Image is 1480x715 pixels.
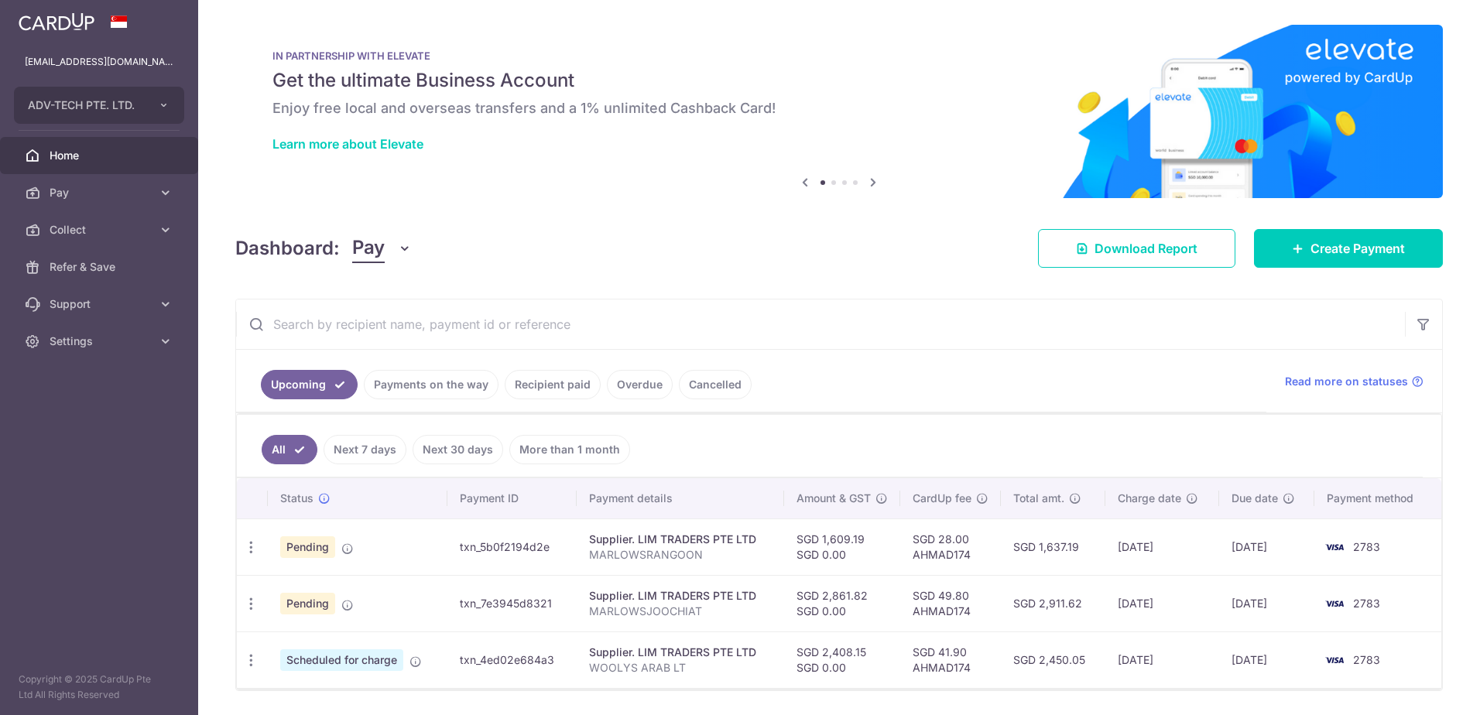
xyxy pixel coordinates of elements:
[280,649,403,671] span: Scheduled for charge
[19,12,94,31] img: CardUp
[1038,229,1235,268] a: Download Report
[589,532,772,547] div: Supplier. LIM TRADERS PTE LTD
[1219,518,1314,575] td: [DATE]
[364,370,498,399] a: Payments on the way
[235,234,340,262] h4: Dashboard:
[509,435,630,464] a: More than 1 month
[900,631,1001,688] td: SGD 41.90 AHMAD174
[50,222,152,238] span: Collect
[900,518,1001,575] td: SGD 28.00 AHMAD174
[589,588,772,604] div: Supplier. LIM TRADERS PTE LTD
[1353,540,1380,553] span: 2783
[1285,374,1408,389] span: Read more on statuses
[1310,239,1405,258] span: Create Payment
[797,491,871,506] span: Amount & GST
[784,518,900,575] td: SGD 1,609.19 SGD 0.00
[679,370,752,399] a: Cancelled
[413,435,503,464] a: Next 30 days
[589,660,772,676] p: WOOLYS ARAB LT
[1105,575,1219,631] td: [DATE]
[913,491,971,506] span: CardUp fee
[1001,631,1105,688] td: SGD 2,450.05
[352,234,412,263] button: Pay
[1219,575,1314,631] td: [DATE]
[589,604,772,619] p: MARLOWSJOOCHIAT
[900,575,1001,631] td: SGD 49.80 AHMAD174
[50,185,152,200] span: Pay
[272,50,1406,62] p: IN PARTNERSHIP WITH ELEVATE
[280,491,313,506] span: Status
[1319,651,1350,669] img: Bank Card
[235,25,1443,198] img: Renovation banner
[1319,594,1350,613] img: Bank Card
[1285,374,1423,389] a: Read more on statuses
[1353,597,1380,610] span: 2783
[447,478,576,518] th: Payment ID
[607,370,673,399] a: Overdue
[280,536,335,558] span: Pending
[447,518,576,575] td: txn_5b0f2194d2e
[28,97,142,113] span: ADV-TECH PTE. LTD.
[352,234,385,263] span: Pay
[1219,631,1314,688] td: [DATE]
[1013,491,1064,506] span: Total amt.
[272,136,423,152] a: Learn more about Elevate
[25,54,173,70] p: [EMAIL_ADDRESS][DOMAIN_NAME]
[1232,491,1278,506] span: Due date
[447,631,576,688] td: txn_4ed02e684a3
[447,575,576,631] td: txn_7e3945d8321
[784,575,900,631] td: SGD 2,861.82 SGD 0.00
[1118,491,1181,506] span: Charge date
[262,435,317,464] a: All
[280,593,335,614] span: Pending
[784,631,900,688] td: SGD 2,408.15 SGD 0.00
[50,296,152,312] span: Support
[1353,653,1380,666] span: 2783
[1254,229,1443,268] a: Create Payment
[50,259,152,275] span: Refer & Save
[261,370,358,399] a: Upcoming
[589,547,772,563] p: MARLOWSRANGOON
[272,99,1406,118] h6: Enjoy free local and overseas transfers and a 1% unlimited Cashback Card!
[50,334,152,349] span: Settings
[14,87,184,124] button: ADV-TECH PTE. LTD.
[1105,518,1219,575] td: [DATE]
[1105,631,1219,688] td: [DATE]
[589,645,772,660] div: Supplier. LIM TRADERS PTE LTD
[324,435,406,464] a: Next 7 days
[1314,478,1441,518] th: Payment method
[236,299,1405,349] input: Search by recipient name, payment id or reference
[577,478,784,518] th: Payment details
[1001,518,1105,575] td: SGD 1,637.19
[272,68,1406,93] h5: Get the ultimate Business Account
[50,148,152,163] span: Home
[1001,575,1105,631] td: SGD 2,911.62
[1319,538,1350,556] img: Bank Card
[505,370,601,399] a: Recipient paid
[1095,239,1197,258] span: Download Report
